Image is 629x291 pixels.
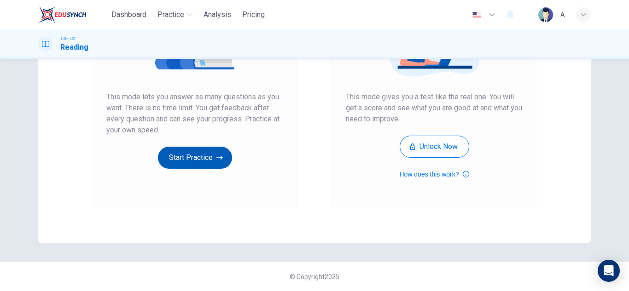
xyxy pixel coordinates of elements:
button: Start Practice [158,147,232,169]
div: Open Intercom Messenger [598,260,620,282]
span: Analysis [204,9,231,20]
span: Dashboard [111,9,146,20]
span: © Copyright 2025 [290,273,339,280]
img: EduSynch logo [38,6,87,24]
button: Dashboard [108,6,150,23]
span: Practice [157,9,184,20]
button: Analysis [200,6,235,23]
span: TOEFL® [60,35,75,42]
button: Practice [154,6,196,23]
button: Unlock Now [400,136,469,158]
img: Profile picture [538,7,553,22]
button: Pricing [239,6,268,23]
img: en [471,11,483,18]
span: This mode lets you answer as many questions as you want. There is no time limit. You get feedback... [106,91,283,136]
span: Pricing [242,9,265,20]
a: EduSynch logo [38,6,108,24]
span: This mode gives you a test like the real one. You will get a score and see what you are good at a... [346,91,523,125]
h1: Reading [60,42,88,53]
button: How does this work? [399,169,469,180]
div: A [560,9,565,20]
